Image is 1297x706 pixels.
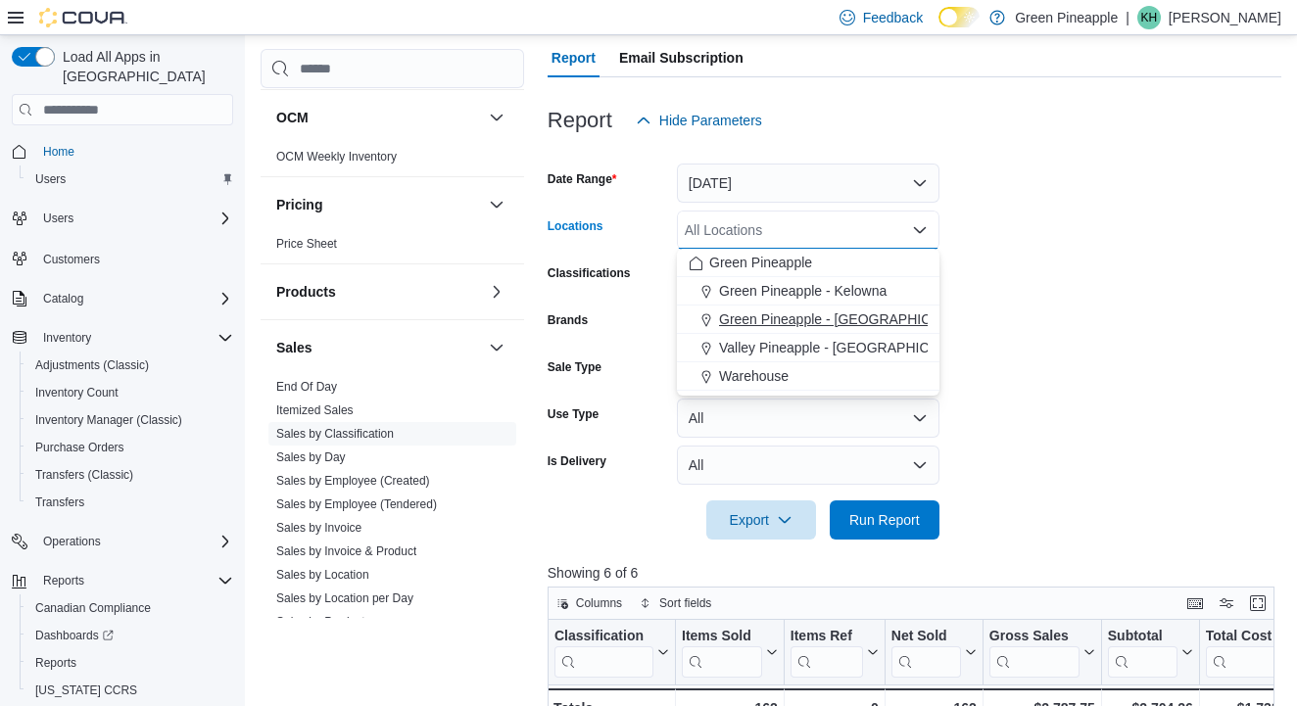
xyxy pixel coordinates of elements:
[4,567,241,594] button: Reports
[27,491,233,514] span: Transfers
[20,649,241,677] button: Reports
[27,651,233,675] span: Reports
[35,326,233,350] span: Inventory
[276,282,481,302] button: Products
[35,140,82,164] a: Home
[830,500,939,540] button: Run Report
[682,628,762,678] div: Items Sold
[548,453,606,469] label: Is Delivery
[27,491,92,514] a: Transfers
[1108,628,1177,646] div: Subtotal
[989,628,1095,678] button: Gross Sales
[276,282,336,302] h3: Products
[35,287,91,310] button: Catalog
[912,222,928,238] button: Close list of options
[719,281,887,301] span: Green Pineapple - Kelowna
[27,679,233,702] span: Washington CCRS
[20,406,241,434] button: Inventory Manager (Classic)
[276,427,394,441] a: Sales by Classification
[548,265,631,281] label: Classifications
[619,38,744,77] span: Email Subscription
[35,655,76,671] span: Reports
[35,207,233,230] span: Users
[35,600,151,616] span: Canadian Compliance
[849,510,920,530] span: Run Report
[276,474,430,488] a: Sales by Employee (Created)
[20,352,241,379] button: Adjustments (Classic)
[677,362,939,391] button: Warehouse
[27,624,233,647] span: Dashboards
[27,381,126,404] a: Inventory Count
[709,253,812,272] span: Green Pineapple
[276,338,481,357] button: Sales
[43,211,73,226] span: Users
[1183,591,1207,615] button: Keyboard shortcuts
[485,336,508,359] button: Sales
[548,563,1281,583] p: Showing 6 of 6
[20,379,241,406] button: Inventory Count
[276,450,346,464] a: Sales by Day
[891,628,961,678] div: Net Sold
[27,381,233,404] span: Inventory Count
[682,628,762,646] div: Items Sold
[276,403,354,417] a: Itemized Sales
[1015,6,1118,29] p: Green Pineapple
[548,218,603,234] label: Locations
[1169,6,1281,29] p: [PERSON_NAME]
[27,436,132,459] a: Purchase Orders
[4,244,241,272] button: Customers
[43,534,101,549] span: Operations
[27,167,73,191] a: Users
[27,353,157,377] a: Adjustments (Classic)
[677,164,939,203] button: [DATE]
[682,628,778,678] button: Items Sold
[632,591,719,615] button: Sort fields
[706,500,816,540] button: Export
[548,171,617,187] label: Date Range
[35,682,137,698] span: [US_STATE] CCRS
[27,651,84,675] a: Reports
[27,596,159,620] a: Canadian Compliance
[677,399,939,438] button: All
[276,544,416,558] a: Sales by Invoice & Product
[20,165,241,193] button: Users
[938,27,939,28] span: Dark Mode
[20,434,241,461] button: Purchase Orders
[554,628,653,646] div: Classification
[55,47,233,86] span: Load All Apps in [GEOGRAPHIC_DATA]
[35,246,233,270] span: Customers
[989,628,1080,678] div: Gross Sales
[35,326,99,350] button: Inventory
[43,330,91,346] span: Inventory
[659,111,762,130] span: Hide Parameters
[35,385,119,400] span: Inventory Count
[1141,6,1158,29] span: KH
[27,596,233,620] span: Canadian Compliance
[27,463,141,487] a: Transfers (Classic)
[719,366,789,386] span: Warehouse
[35,628,114,643] span: Dashboards
[35,530,109,553] button: Operations
[659,595,711,611] span: Sort fields
[989,628,1080,646] div: Gross Sales
[43,573,84,588] span: Reports
[276,108,481,127] button: OCM
[35,494,84,510] span: Transfers
[20,622,241,649] a: Dashboards
[1137,6,1161,29] div: Karin Hamm
[261,232,524,263] div: Pricing
[261,145,524,176] div: OCM
[1108,628,1177,678] div: Subtotal
[276,497,437,511] a: Sales by Employee (Tendered)
[276,568,369,582] a: Sales by Location
[548,359,601,375] label: Sale Type
[4,285,241,312] button: Catalog
[677,334,939,362] button: Valley Pineapple - [GEOGRAPHIC_DATA]
[20,489,241,516] button: Transfers
[548,406,599,422] label: Use Type
[39,8,127,27] img: Cova
[4,324,241,352] button: Inventory
[35,248,108,271] a: Customers
[35,357,149,373] span: Adjustments (Classic)
[276,380,337,394] a: End Of Day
